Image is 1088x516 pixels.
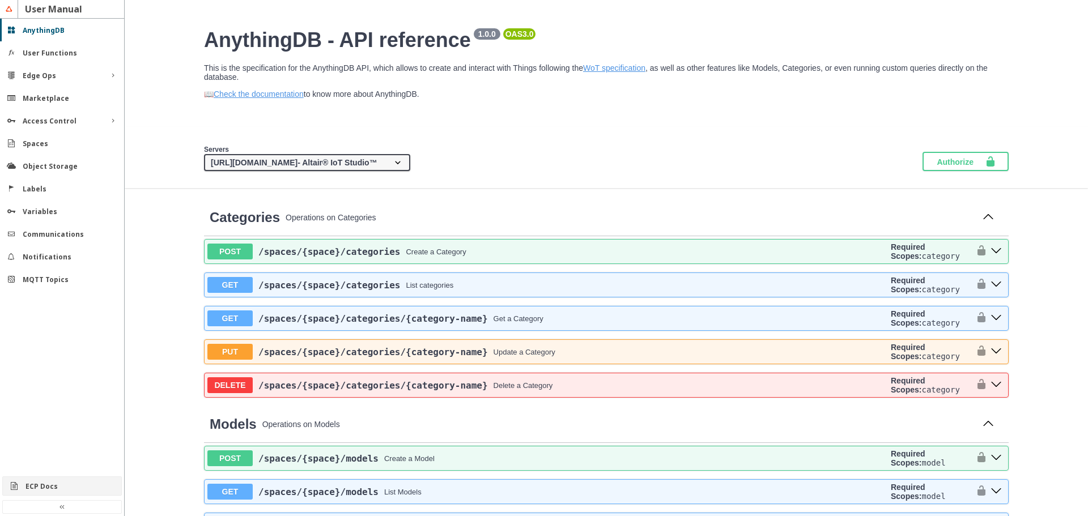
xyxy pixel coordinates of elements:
code: category [921,385,959,394]
div: Create a Model [384,454,435,463]
p: Operations on Models [262,420,974,429]
a: Categories [210,210,280,225]
b: Required Scopes: [891,242,925,261]
code: category [921,251,959,261]
a: /spaces/{space}/models [258,487,379,497]
button: get ​/spaces​/{space}​/models [987,484,1005,499]
div: Delete a Category [494,381,553,390]
span: /spaces /{space} /models [258,453,379,464]
button: get ​/spaces​/{space}​/categories​/{category-name} [987,311,1005,326]
span: /spaces /{space} /models [258,487,379,497]
span: Categories [210,210,280,225]
button: GET/spaces/{space}/modelsList Models [207,484,886,500]
span: /spaces /{space} /categories /{category-name} [258,347,488,357]
button: post ​/spaces​/{space}​/models [987,451,1005,466]
span: GET [207,310,253,326]
span: Servers [204,146,229,153]
button: post ​/spaces​/{space}​/categories [987,244,1005,259]
span: GET [207,277,253,293]
code: model [921,458,945,467]
span: GET [207,484,253,500]
button: delete ​/spaces​/{space}​/categories​/{category-name} [987,378,1005,393]
b: Required Scopes: [891,309,925,327]
a: Check the documentation [214,89,304,99]
div: Create a Category [406,248,466,256]
div: Update a Category [494,348,555,356]
button: authorization button unlocked [970,449,987,467]
button: POST/spaces/{space}/categoriesCreate a Category [207,244,886,259]
button: Authorize [923,152,1009,171]
h2: AnythingDB - API reference [204,28,1009,52]
a: Models [210,416,257,432]
span: /spaces /{space} /categories [258,246,400,257]
button: Collapse operation [979,209,997,226]
button: authorization button unlocked [970,343,987,361]
b: Required Scopes: [891,376,925,394]
span: POST [207,450,253,466]
div: List categories [406,281,453,289]
a: /spaces/{space}/categories/{category-name} [258,380,488,391]
button: authorization button unlocked [970,276,987,294]
b: Required Scopes: [891,343,925,361]
button: authorization button unlocked [970,376,987,394]
span: /spaces /{space} /categories /{category-name} [258,313,488,324]
button: authorization button unlocked [970,242,987,261]
code: category [921,352,959,361]
span: /spaces /{space} /categories [258,280,400,291]
button: GET/spaces/{space}/categories/{category-name}Get a Category [207,310,886,326]
button: GET/spaces/{space}/categoriesList categories [207,277,886,293]
button: authorization button unlocked [970,483,987,501]
pre: 1.0.0 [476,29,498,39]
a: /spaces/{space}/categories [258,246,400,257]
button: get ​/spaces​/{space}​/categories [987,278,1005,292]
button: authorization button unlocked [970,309,987,327]
p: 📖 to know more about AnythingDB. [204,89,1009,99]
a: /spaces/{space}/categories/{category-name} [258,347,488,357]
code: model [921,492,945,501]
span: DELETE [207,377,253,393]
div: List Models [384,488,422,496]
p: Operations on Categories [286,213,974,222]
b: Required Scopes: [891,483,925,501]
a: WoT specification [583,63,645,73]
span: PUT [207,344,253,360]
b: Required Scopes: [891,276,925,294]
a: /spaces/{space}/models [258,453,379,464]
span: POST [207,244,253,259]
p: This is the specification for the AnythingDB API, which allows to create and interact with Things... [204,63,1009,82]
span: /spaces /{space} /categories /{category-name} [258,380,488,391]
span: Models [210,416,257,432]
pre: OAS 3.0 [505,29,534,39]
span: Authorize [937,156,985,167]
button: POST/spaces/{space}/modelsCreate a Model [207,450,886,466]
button: DELETE/spaces/{space}/categories/{category-name}Delete a Category [207,377,886,393]
code: category [921,285,959,294]
a: /spaces/{space}/categories [258,280,400,291]
button: put ​/spaces​/{space}​/categories​/{category-name} [987,344,1005,359]
button: Collapse operation [979,416,997,433]
code: category [921,318,959,327]
b: Required Scopes: [891,449,925,467]
div: Get a Category [494,314,543,323]
button: PUT/spaces/{space}/categories/{category-name}Update a Category [207,344,886,360]
a: /spaces/{space}/categories/{category-name} [258,313,488,324]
